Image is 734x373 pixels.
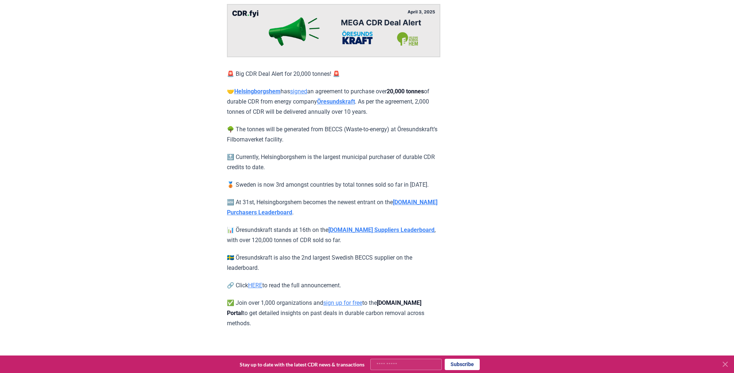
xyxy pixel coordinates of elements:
[317,98,355,105] a: Öresundskraft
[227,225,440,245] p: 📊 Öresundskraft stands at 16th on the , with over 120,000 tonnes of CDR sold so far.
[227,197,440,218] p: 🆕 At 31st, Helsingborgshem becomes the newest entrant on the .
[328,226,434,233] a: [DOMAIN_NAME] Suppliers Leaderboard
[227,180,440,190] p: 🥉 Sweden is now 3rd amongst countries by total tonnes sold so far in [DATE].
[234,88,281,95] a: Helsingborgshem
[227,253,440,273] p: 🇸🇪 Öresundskraft is also the 2nd largest Swedish BECCS supplier on the leaderboard.
[248,282,262,289] a: HERE
[227,298,440,329] p: ✅ Join over 1,000 organizations and to the to get detailed insights on past deals in durable carb...
[323,299,362,306] a: sign up for free
[290,88,307,95] a: signed
[227,124,440,145] p: 🌳 The tonnes will be generated from BECCS (Waste-to-energy) at Öresundskraft’s Filbornaverket fac...
[387,88,424,95] strong: 20,000 tonnes
[227,86,440,117] p: 🤝 has an agreement to purchase over of durable CDR from energy company . As per the agreement, 2,...
[227,152,440,172] p: 🔝 Currently, Helsingborgshem is the largest municipal purchaser of durable CDR credits to date.
[227,4,440,57] img: blog post image
[227,69,440,79] p: 🚨 Big CDR Deal Alert for 20,000 tonnes! 🚨
[227,280,440,291] p: 🔗 Click to read the full announcement.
